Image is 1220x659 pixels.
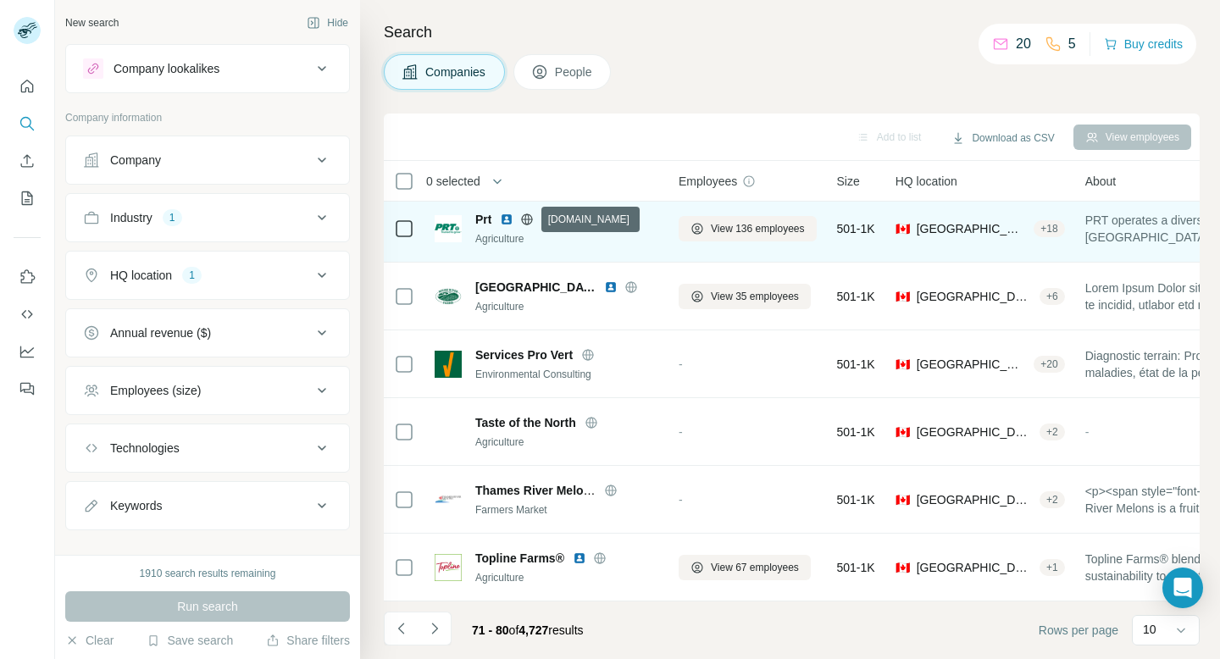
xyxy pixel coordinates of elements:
[475,279,596,296] span: [GEOGRAPHIC_DATA]
[182,268,202,283] div: 1
[435,554,462,581] img: Logo of Topline Farms®
[837,220,875,237] span: 501-1K
[475,367,658,382] div: Environmental Consulting
[110,324,211,341] div: Annual revenue ($)
[472,623,509,637] span: 71 - 80
[295,10,360,36] button: Hide
[163,210,182,225] div: 1
[679,555,811,580] button: View 67 employees
[896,491,910,508] span: 🇨🇦
[711,289,799,304] span: View 35 employees
[475,299,658,314] div: Agriculture
[425,64,487,80] span: Companies
[679,284,811,309] button: View 35 employees
[65,110,350,125] p: Company information
[509,623,519,637] span: of
[1068,34,1076,54] p: 5
[66,140,349,180] button: Company
[837,491,875,508] span: 501-1K
[1034,221,1064,236] div: + 18
[475,484,619,497] span: Thames River Melons Ltd
[110,267,172,284] div: HQ location
[837,559,875,576] span: 501-1K
[435,495,462,505] img: Logo of Thames River Melons Ltd
[679,493,683,507] span: -
[475,231,658,246] div: Agriculture
[14,71,41,102] button: Quick start
[679,216,817,241] button: View 136 employees
[66,48,349,89] button: Company lookalikes
[472,623,584,637] span: results
[384,612,418,645] button: Navigate to previous page
[555,64,594,80] span: People
[1085,173,1117,190] span: About
[475,414,576,431] span: Taste of the North
[917,559,1033,576] span: [GEOGRAPHIC_DATA], [GEOGRAPHIC_DATA]
[14,262,41,292] button: Use Surfe on LinkedIn
[1143,621,1156,638] p: 10
[917,220,1028,237] span: [GEOGRAPHIC_DATA], [GEOGRAPHIC_DATA]
[711,221,805,236] span: View 136 employees
[66,428,349,468] button: Technologies
[66,370,349,411] button: Employees (size)
[573,551,586,565] img: LinkedIn logo
[147,632,233,649] button: Save search
[940,125,1066,151] button: Download as CSV
[896,356,910,373] span: 🇨🇦
[917,288,1033,305] span: [GEOGRAPHIC_DATA], [GEOGRAPHIC_DATA]
[475,550,564,567] span: Topline Farms®
[114,60,219,77] div: Company lookalikes
[711,560,799,575] span: View 67 employees
[66,255,349,296] button: HQ location1
[1034,357,1064,372] div: + 20
[66,313,349,353] button: Annual revenue ($)
[1040,492,1065,507] div: + 2
[435,215,462,242] img: Logo of Prt
[679,425,683,439] span: -
[837,424,875,440] span: 501-1K
[837,288,875,305] span: 501-1K
[896,173,957,190] span: HQ location
[14,336,41,367] button: Dashboard
[140,566,276,581] div: 1910 search results remaining
[475,502,658,518] div: Farmers Market
[1085,425,1090,439] span: -
[837,173,860,190] span: Size
[604,280,618,294] img: LinkedIn logo
[1040,289,1065,304] div: + 6
[518,623,548,637] span: 4,727
[1016,34,1031,54] p: 20
[435,424,462,440] img: Logo of Taste of the North
[65,632,114,649] button: Clear
[110,152,161,169] div: Company
[679,357,683,371] span: -
[110,209,152,226] div: Industry
[896,559,910,576] span: 🇨🇦
[65,15,119,30] div: New search
[679,173,737,190] span: Employees
[1040,560,1065,575] div: + 1
[14,374,41,404] button: Feedback
[1039,622,1118,639] span: Rows per page
[14,146,41,176] button: Enrich CSV
[500,213,513,226] img: LinkedIn logo
[896,288,910,305] span: 🇨🇦
[266,632,350,649] button: Share filters
[1104,32,1183,56] button: Buy credits
[917,424,1033,440] span: [GEOGRAPHIC_DATA]
[475,435,658,450] div: Agriculture
[837,356,875,373] span: 501-1K
[384,20,1200,44] h4: Search
[1040,424,1065,440] div: + 2
[1162,568,1203,608] div: Open Intercom Messenger
[475,346,573,363] span: Services Pro Vert
[418,612,452,645] button: Navigate to next page
[14,108,41,139] button: Search
[435,351,462,378] img: Logo of Services Pro Vert
[14,183,41,213] button: My lists
[917,491,1033,508] span: [GEOGRAPHIC_DATA]
[110,382,201,399] div: Employees (size)
[66,197,349,238] button: Industry1
[475,570,658,585] div: Agriculture
[14,299,41,329] button: Use Surfe API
